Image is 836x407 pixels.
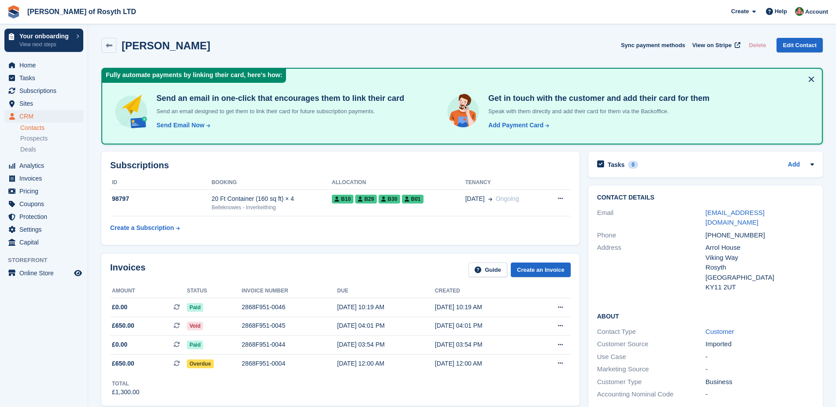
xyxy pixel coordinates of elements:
[706,273,814,283] div: [GEOGRAPHIC_DATA]
[597,194,814,201] h2: Contact Details
[706,352,814,362] div: -
[795,7,804,16] img: Susan Fleming
[731,7,749,16] span: Create
[110,176,212,190] th: ID
[110,284,187,298] th: Amount
[706,364,814,374] div: -
[4,211,83,223] a: menu
[110,194,212,203] div: 98797
[187,284,242,298] th: Status
[355,195,377,203] span: B29
[485,107,710,116] p: Speak with them directly and add their card for them via the Backoffice.
[110,220,180,236] a: Create a Subscription
[332,195,353,203] span: B10
[19,59,72,71] span: Home
[8,256,88,265] span: Storefront
[19,159,72,172] span: Analytics
[19,198,72,210] span: Coupons
[597,327,706,337] div: Contact Type
[187,322,203,330] span: Void
[402,195,424,203] span: B01
[511,263,571,277] a: Create an Invoice
[788,160,800,170] a: Add
[112,388,139,397] div: £1,300.00
[19,110,72,122] span: CRM
[706,253,814,263] div: Viking Way
[187,359,214,368] span: Overdue
[4,159,83,172] a: menu
[337,284,435,298] th: Due
[19,41,72,48] p: View next steps
[597,377,706,387] div: Customer Type
[20,124,83,132] a: Contacts
[19,223,72,236] span: Settings
[212,176,332,190] th: Booking
[4,85,83,97] a: menu
[4,72,83,84] a: menu
[187,303,203,312] span: Paid
[112,303,127,312] span: £0.00
[156,121,204,130] div: Send Email Now
[4,59,83,71] a: menu
[706,263,814,273] div: Rosyth
[242,340,337,349] div: 2868F951-0044
[4,223,83,236] a: menu
[337,303,435,312] div: [DATE] 10:19 AM
[597,243,706,292] div: Address
[621,38,685,52] button: Sync payment methods
[112,321,134,330] span: £650.00
[465,176,544,190] th: Tenancy
[435,359,533,368] div: [DATE] 12:00 AM
[20,134,48,143] span: Prospects
[706,389,814,400] div: -
[597,339,706,349] div: Customer Source
[153,93,404,104] h4: Send an email in one-click that encourages them to link their card
[19,97,72,110] span: Sites
[4,29,83,52] a: Your onboarding View next steps
[102,69,286,83] div: Fully automate payments by linking their card, here's how:
[332,176,465,190] th: Allocation
[7,5,20,18] img: stora-icon-8386f47178a22dfd0bd8f6a31ec36ba5ce8667c1dd55bd0f319d3a0aa187defe.svg
[435,284,533,298] th: Created
[4,198,83,210] a: menu
[110,263,145,277] h2: Invoices
[73,268,83,278] a: Preview store
[24,4,140,19] a: [PERSON_NAME] of Rosyth LTD
[20,145,83,154] a: Deals
[435,321,533,330] div: [DATE] 04:01 PM
[597,364,706,374] div: Marketing Source
[745,38,769,52] button: Delete
[706,230,814,240] div: [PHONE_NUMBER]
[4,97,83,110] a: menu
[110,160,571,170] h2: Subscriptions
[212,194,332,203] div: 20 Ft Container (160 sq ft) × 4
[337,340,435,349] div: [DATE] 03:54 PM
[597,311,814,320] h2: About
[597,352,706,362] div: Use Case
[4,172,83,185] a: menu
[242,303,337,312] div: 2868F951-0046
[20,145,36,154] span: Deals
[379,195,400,203] span: B30
[706,328,734,335] a: Customer
[435,303,533,312] div: [DATE] 10:19 AM
[20,134,83,143] a: Prospects
[706,339,814,349] div: Imported
[775,7,787,16] span: Help
[706,209,765,226] a: [EMAIL_ADDRESS][DOMAIN_NAME]
[488,121,543,130] div: Add Payment Card
[187,340,203,349] span: Paid
[112,359,134,368] span: £650.00
[242,359,337,368] div: 2868F951-0004
[19,267,72,279] span: Online Store
[19,236,72,248] span: Capital
[465,194,485,203] span: [DATE]
[4,236,83,248] a: menu
[692,41,732,50] span: View on Stripe
[113,93,149,130] img: send-email-b5881ef4c8f827a638e46e229e590028c7e36e3a6c99d2365469aff88783de13.svg
[435,340,533,349] div: [DATE] 03:54 PM
[19,211,72,223] span: Protection
[112,340,127,349] span: £0.00
[706,377,814,387] div: Business
[112,380,139,388] div: Total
